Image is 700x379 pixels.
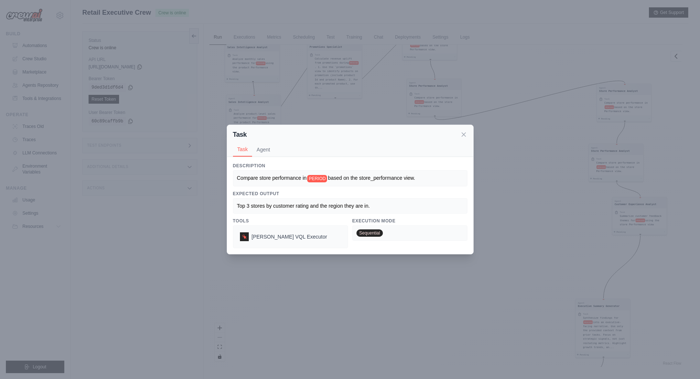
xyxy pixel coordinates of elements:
h3: Description [233,163,467,169]
h3: Expected Output [233,191,467,197]
h2: Task [233,129,247,140]
span: Top 3 stores by customer rating and the region they are in. [237,203,370,209]
span: Compare store performance in [237,175,307,181]
button: Agent [252,143,274,157]
h3: Execution Mode [352,218,467,224]
span: Denodo VQL Executor [252,233,327,240]
span: Sequential [356,229,383,237]
span: based on the store_performance view. [328,175,415,181]
h3: Tools [233,218,348,224]
button: Task [233,143,252,157]
span: PERIOD [307,175,327,182]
